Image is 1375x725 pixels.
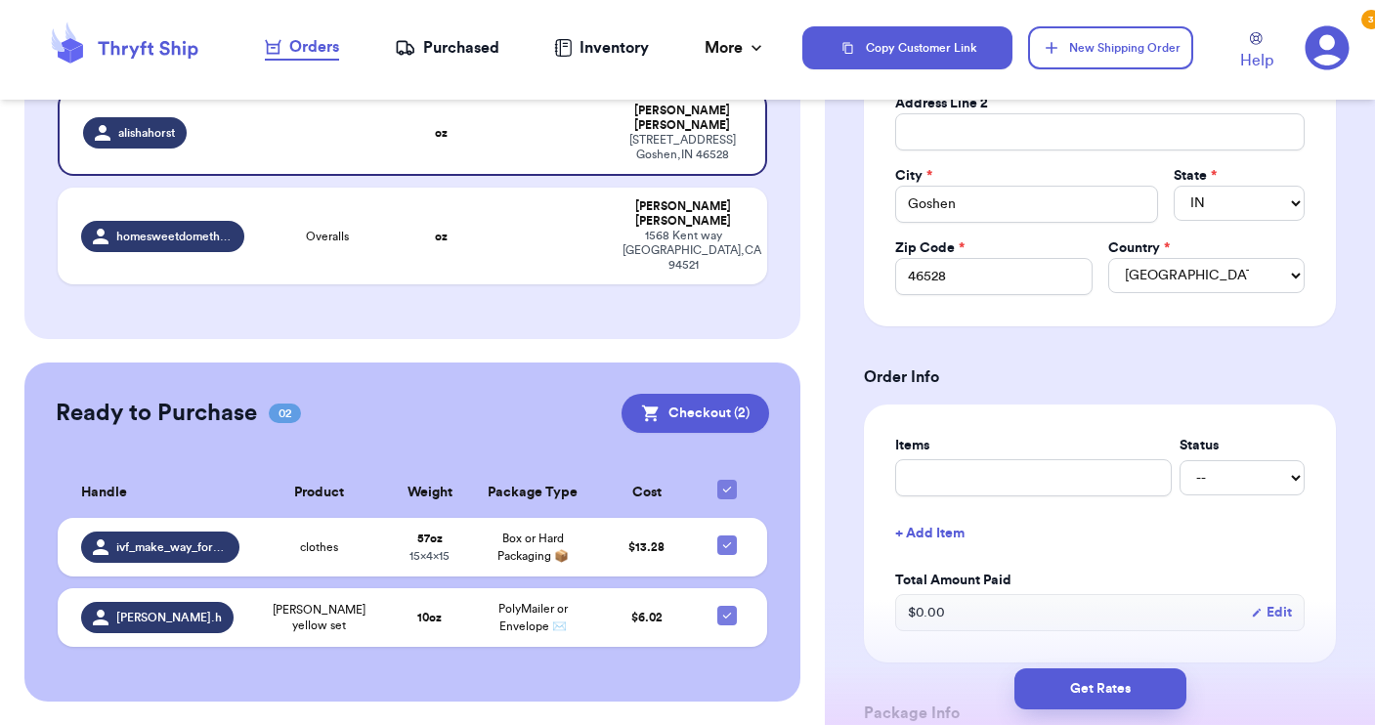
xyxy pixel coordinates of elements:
[895,166,932,186] label: City
[116,539,227,555] span: ivf_make_way_for_ducklings
[623,133,742,162] div: [STREET_ADDRESS] Goshen , IN 46528
[1174,166,1217,186] label: State
[595,468,699,518] th: Cost
[1240,32,1273,72] a: Help
[1180,436,1305,455] label: Status
[116,229,233,244] span: homesweetdomethrift
[623,229,744,273] div: 1568 Kent way [GEOGRAPHIC_DATA] , CA 94521
[1108,238,1170,258] label: Country
[409,550,450,562] span: 15 x 4 x 15
[116,610,222,625] span: [PERSON_NAME].h
[81,483,127,503] span: Handle
[388,468,471,518] th: Weight
[435,127,448,139] strong: oz
[623,199,744,229] div: [PERSON_NAME] [PERSON_NAME]
[1028,26,1192,69] button: New Shipping Order
[300,539,338,555] span: clothes
[864,365,1336,389] h3: Order Info
[887,512,1312,555] button: + Add Item
[554,36,649,60] a: Inventory
[622,394,769,433] button: Checkout (2)
[895,94,988,113] label: Address Line 2
[895,238,965,258] label: Zip Code
[498,603,568,632] span: PolyMailer or Envelope ✉️
[895,436,1172,455] label: Items
[1240,49,1273,72] span: Help
[1305,25,1350,70] a: 3
[705,36,766,60] div: More
[118,125,175,141] span: alishahorst
[265,35,339,59] div: Orders
[623,104,742,133] div: [PERSON_NAME] [PERSON_NAME]
[417,533,443,544] strong: 57 oz
[908,603,945,622] span: $ 0.00
[895,571,1305,590] label: Total Amount Paid
[263,602,377,633] span: [PERSON_NAME] yellow set
[471,468,595,518] th: Package Type
[251,468,389,518] th: Product
[1251,603,1292,622] button: Edit
[306,229,349,244] span: Overalls
[631,612,663,623] span: $ 6.02
[628,541,665,553] span: $ 13.28
[895,258,1092,295] input: 12345
[497,533,569,562] span: Box or Hard Packaging 📦
[395,36,499,60] a: Purchased
[269,404,301,423] span: 02
[1014,668,1186,709] button: Get Rates
[802,26,1013,69] button: Copy Customer Link
[435,231,448,242] strong: oz
[417,612,442,623] strong: 10 oz
[265,35,339,61] a: Orders
[56,398,257,429] h2: Ready to Purchase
